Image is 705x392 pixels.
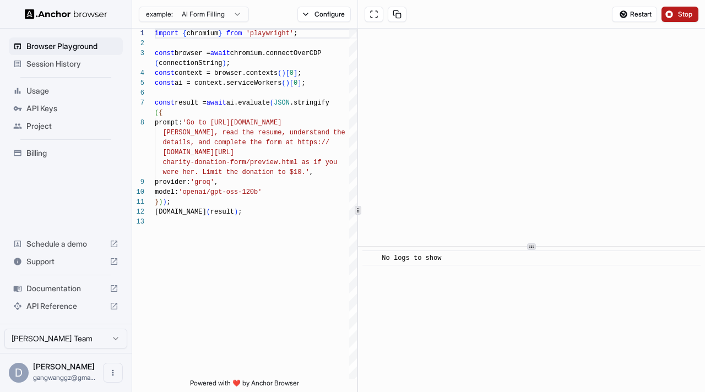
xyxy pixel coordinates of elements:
[26,85,118,96] span: Usage
[678,10,693,19] span: Stop
[661,7,698,22] button: Stop
[26,256,105,267] span: Support
[9,235,123,253] div: Schedule a demo
[9,363,29,383] div: D
[9,100,123,117] div: API Keys
[26,58,118,69] span: Session History
[26,283,105,294] span: Documentation
[26,121,118,132] span: Project
[26,41,118,52] span: Browser Playground
[297,7,351,22] button: Configure
[365,7,383,22] button: Open in full screen
[26,301,105,312] span: API Reference
[26,148,118,159] span: Billing
[9,82,123,100] div: Usage
[630,10,652,19] span: Restart
[146,10,173,19] span: example:
[9,280,123,297] div: Documentation
[9,55,123,73] div: Session History
[33,373,95,382] span: gangwanggz@gmail.com
[26,103,118,114] span: API Keys
[612,7,657,22] button: Restart
[9,297,123,315] div: API Reference
[25,9,107,19] img: Anchor Logo
[26,238,105,249] span: Schedule a demo
[103,363,123,383] button: Open menu
[388,7,406,22] button: Copy session ID
[9,253,123,270] div: Support
[9,37,123,55] div: Browser Playground
[9,117,123,135] div: Project
[33,362,95,371] span: Danny Wang
[9,144,123,162] div: Billing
